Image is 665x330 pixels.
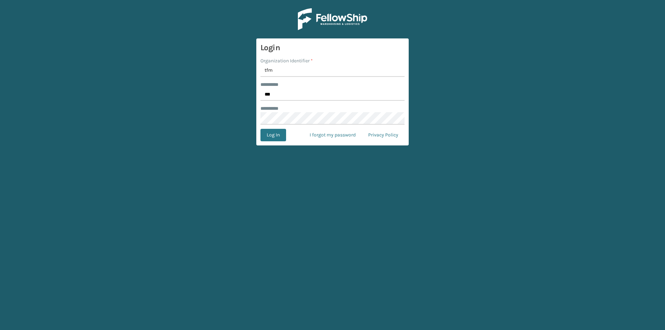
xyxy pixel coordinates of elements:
button: Log In [260,129,286,141]
img: Logo [298,8,367,30]
label: Organization Identifier [260,57,313,64]
a: Privacy Policy [362,129,405,141]
h3: Login [260,43,405,53]
a: I forgot my password [303,129,362,141]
